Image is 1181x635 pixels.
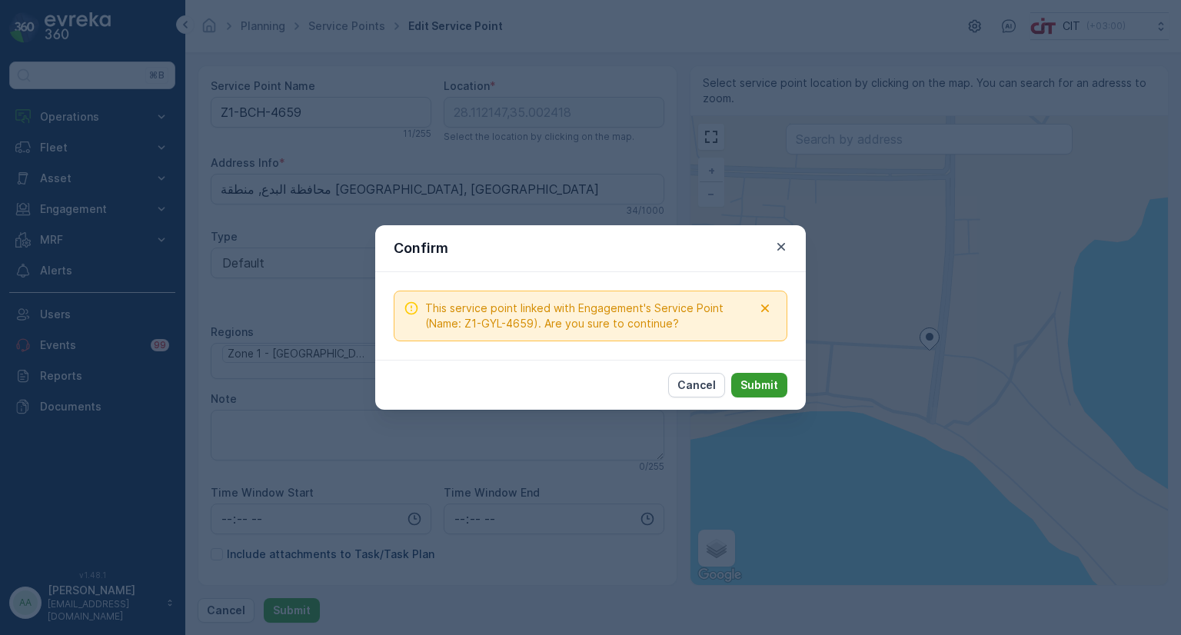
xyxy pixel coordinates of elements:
span: This service point linked with Engagement's Service Point (Name: Z1-GYL-4659). Are you sure to co... [425,301,753,331]
button: Submit [731,373,787,397]
p: Submit [740,377,778,393]
p: Confirm [394,238,448,259]
p: Cancel [677,377,716,393]
button: Cancel [668,373,725,397]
